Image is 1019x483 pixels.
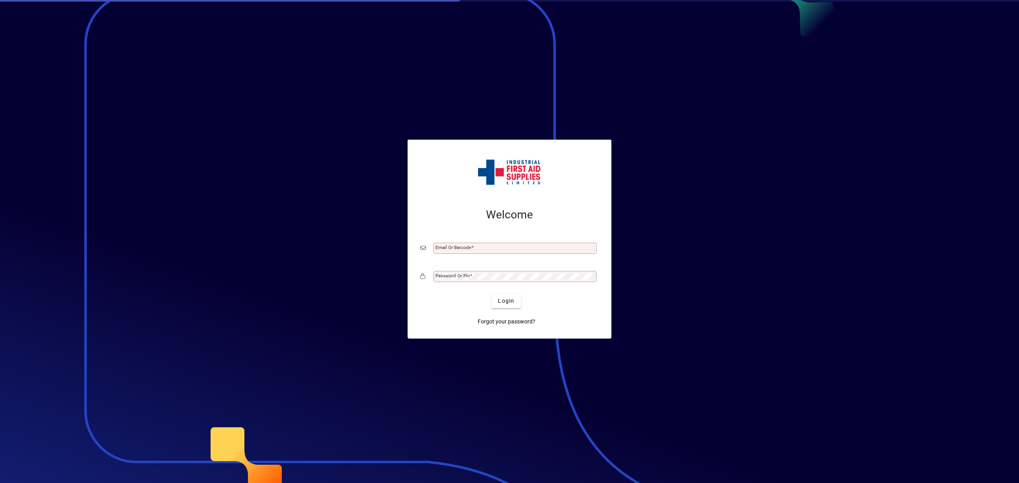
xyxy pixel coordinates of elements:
mat-label: Email or Barcode [435,245,471,250]
button: Login [492,294,521,308]
span: Forgot your password? [478,317,535,326]
h2: Welcome [420,208,599,222]
mat-label: Password or Pin [435,273,470,279]
span: Login [498,297,514,305]
a: Forgot your password? [474,315,539,329]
